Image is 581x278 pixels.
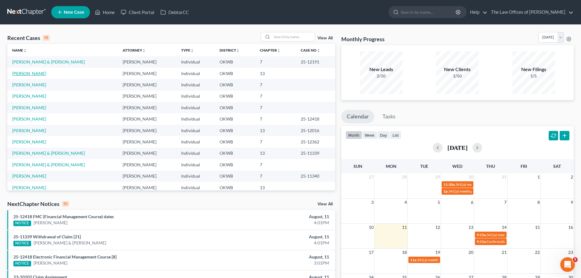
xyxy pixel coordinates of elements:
span: Thu [486,164,495,169]
div: August, 11 [228,214,329,220]
td: 13 [255,125,296,136]
a: [PERSON_NAME] & [PERSON_NAME] [12,59,85,64]
div: New Leads [360,66,403,73]
span: 31 [501,173,507,181]
a: [PERSON_NAME] [34,260,67,266]
i: unfold_more [190,49,194,52]
button: week [362,131,377,139]
span: 11 [401,224,407,231]
i: unfold_more [23,49,27,52]
span: Confirmation hearing for [PERSON_NAME] [486,239,556,244]
td: Individual [176,68,215,79]
span: 5 [437,199,441,206]
input: Search by name... [401,6,457,18]
span: 23 [568,249,574,256]
td: Individual [176,113,215,125]
div: NOTICE [13,261,31,266]
a: Districtunfold_more [220,48,240,52]
span: Wed [452,164,462,169]
span: 2 [570,173,574,181]
a: Attorneyunfold_more [123,48,146,52]
td: 13 [255,68,296,79]
div: 1/50 [436,73,479,79]
div: 3:01PM [228,260,329,266]
span: 22 [534,249,540,256]
div: 4:01PM [228,220,329,226]
td: 13 [255,148,296,159]
td: 7 [255,136,296,147]
a: [PERSON_NAME] [12,173,46,179]
span: 30 [468,173,474,181]
div: NOTICE [13,241,31,246]
td: 7 [255,56,296,67]
td: 7 [255,159,296,170]
a: Tasks [377,110,401,123]
td: 25-12418 [296,113,335,125]
a: The Law Offices of [PERSON_NAME] [488,7,573,18]
a: Chapterunfold_more [260,48,281,52]
td: Individual [176,171,215,182]
span: 15 [534,224,540,231]
td: [PERSON_NAME] [118,125,176,136]
a: View All [317,202,333,206]
a: 25-11339 Withdrawal of Claim [21] [13,234,81,239]
span: 11a [410,258,416,262]
td: [PERSON_NAME] [118,68,176,79]
div: Recent Cases [7,34,50,42]
span: 3 [371,199,374,206]
button: month [346,131,362,139]
span: 29 [435,173,441,181]
i: unfold_more [142,49,146,52]
td: 7 [255,171,296,182]
i: unfold_more [277,49,281,52]
td: OKWB [215,182,255,193]
a: [PERSON_NAME] [12,139,46,144]
span: 341(a) meeting for [PERSON_NAME] [486,233,545,237]
span: Sat [553,164,561,169]
td: [PERSON_NAME] [118,102,176,113]
span: 12 [435,224,441,231]
input: Search by name... [272,32,315,41]
td: OKWB [215,148,255,159]
td: OKWB [215,56,255,67]
a: [PERSON_NAME] [12,82,46,87]
span: 19 [435,249,441,256]
span: 4 [404,199,407,206]
span: 9 [570,199,574,206]
div: August, 11 [228,234,329,240]
a: Help [467,7,487,18]
span: 341(a) meeting for Treavus Gage [448,189,500,193]
td: [PERSON_NAME] [118,91,176,102]
span: 341(a) meeting for [PERSON_NAME] [455,182,514,187]
span: Fri [521,164,527,169]
a: [PERSON_NAME] [12,71,46,76]
a: Nameunfold_more [12,48,27,52]
td: OKWB [215,125,255,136]
a: Case Nounfold_more [301,48,320,52]
td: [PERSON_NAME] [118,136,176,147]
span: 14 [501,224,507,231]
td: Individual [176,102,215,113]
td: 7 [255,79,296,90]
td: Individual [176,136,215,147]
span: 6 [470,199,474,206]
span: 28 [401,173,407,181]
a: Calendar [341,110,374,123]
td: OKWB [215,68,255,79]
span: 11:30a [443,182,455,187]
span: 13 [468,224,474,231]
a: DebtorCC [157,7,192,18]
a: [PERSON_NAME] [12,93,46,99]
div: NextChapter Notices [7,200,69,208]
i: unfold_more [236,49,240,52]
a: [PERSON_NAME] [12,116,46,121]
span: 9:15a [477,233,486,237]
div: 10 [62,201,69,207]
div: 15 [43,35,50,41]
td: [PERSON_NAME] [118,171,176,182]
span: 9:15a [477,239,486,244]
div: New Filings [512,66,555,73]
a: Home [92,7,118,18]
span: 1 [537,173,540,181]
button: list [390,131,401,139]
